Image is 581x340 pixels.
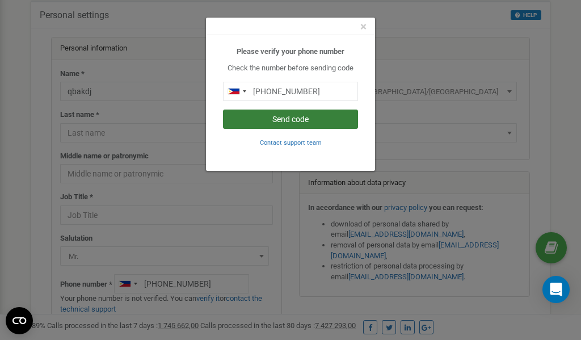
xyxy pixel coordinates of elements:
small: Contact support team [260,139,322,146]
p: Check the number before sending code [223,63,358,74]
div: Telephone country code [224,82,250,100]
input: 0905 123 4567 [223,82,358,101]
button: Open CMP widget [6,307,33,334]
button: Send code [223,110,358,129]
a: Contact support team [260,138,322,146]
div: Open Intercom Messenger [542,276,570,303]
b: Please verify your phone number [237,47,344,56]
button: Close [360,21,367,33]
span: × [360,20,367,33]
